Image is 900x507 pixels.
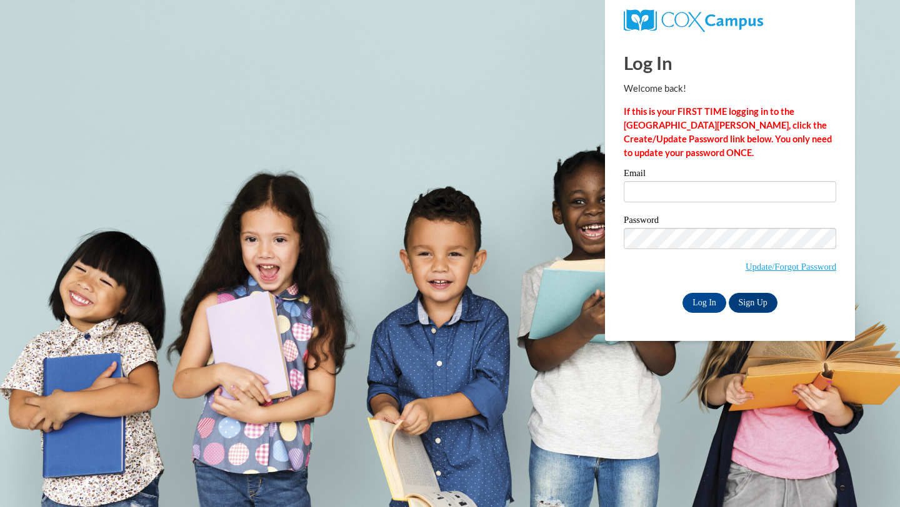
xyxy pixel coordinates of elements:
p: Welcome back! [624,82,836,96]
label: Password [624,215,836,228]
a: Update/Forgot Password [746,262,836,272]
h1: Log In [624,50,836,76]
label: Email [624,169,836,181]
strong: If this is your FIRST TIME logging in to the [GEOGRAPHIC_DATA][PERSON_NAME], click the Create/Upd... [624,106,832,158]
a: COX Campus [624,14,763,25]
input: Log In [682,293,726,313]
img: COX Campus [624,9,763,32]
a: Sign Up [729,293,777,313]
